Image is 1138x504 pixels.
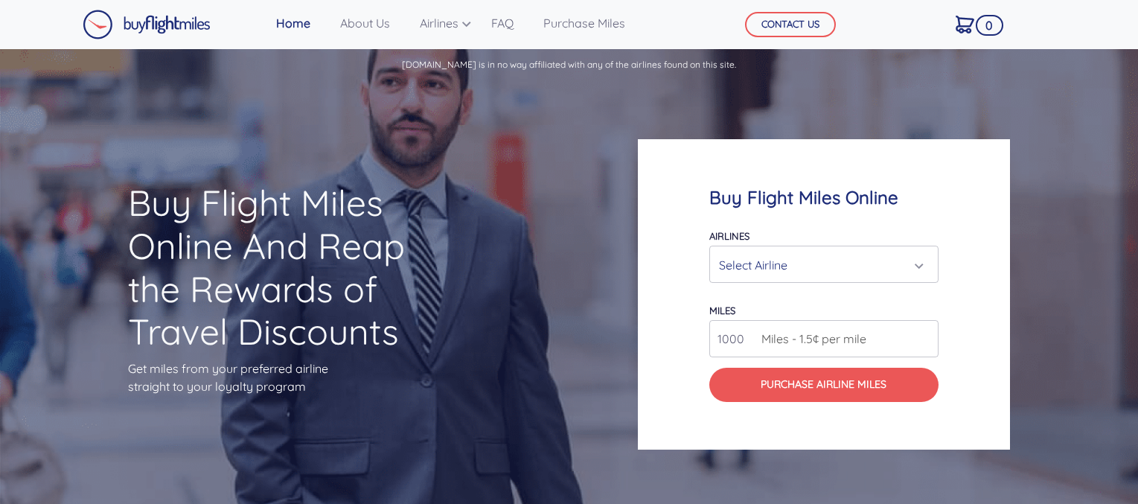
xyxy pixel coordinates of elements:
[745,12,836,37] button: CONTACT US
[709,246,939,283] button: Select Airline
[950,8,980,39] a: 0
[83,10,211,39] img: Buy Flight Miles Logo
[956,16,974,34] img: Cart
[128,182,441,353] h1: Buy Flight Miles Online And Reap the Rewards of Travel Discounts
[414,8,467,38] a: Airlines
[709,304,735,316] label: miles
[754,330,866,348] span: Miles - 1.5¢ per mile
[83,6,211,43] a: Buy Flight Miles Logo
[334,8,396,38] a: About Us
[270,8,316,38] a: Home
[709,230,749,242] label: Airlines
[709,187,939,208] h4: Buy Flight Miles Online
[128,360,441,395] p: Get miles from your preferred airline straight to your loyalty program
[537,8,631,38] a: Purchase Miles
[719,251,920,279] div: Select Airline
[485,8,520,38] a: FAQ
[709,368,939,402] button: Purchase Airline Miles
[976,15,1004,36] span: 0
